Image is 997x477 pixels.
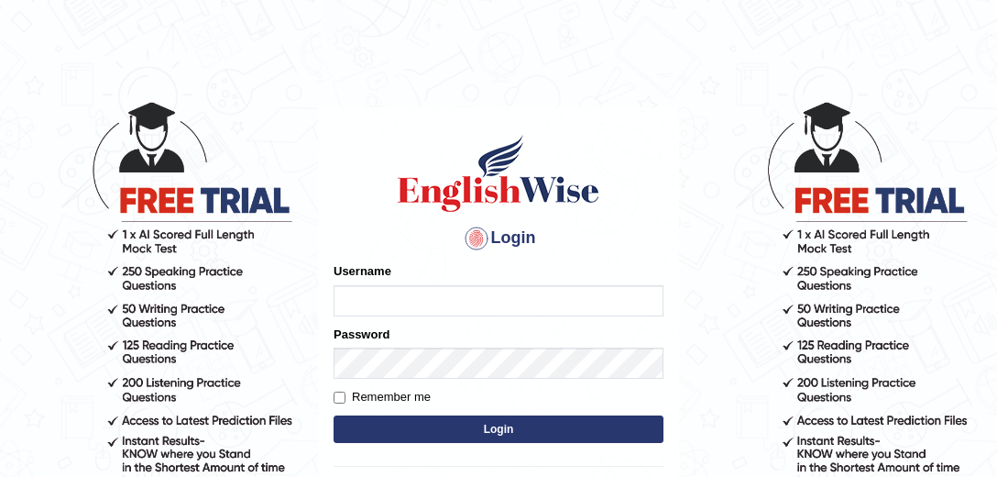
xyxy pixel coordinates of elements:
[334,326,389,343] label: Password
[334,392,345,404] input: Remember me
[334,416,663,443] button: Login
[334,262,391,280] label: Username
[334,224,663,253] h4: Login
[334,388,431,406] label: Remember me
[394,132,603,215] img: Logo of English Wise sign in for intelligent practice with AI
